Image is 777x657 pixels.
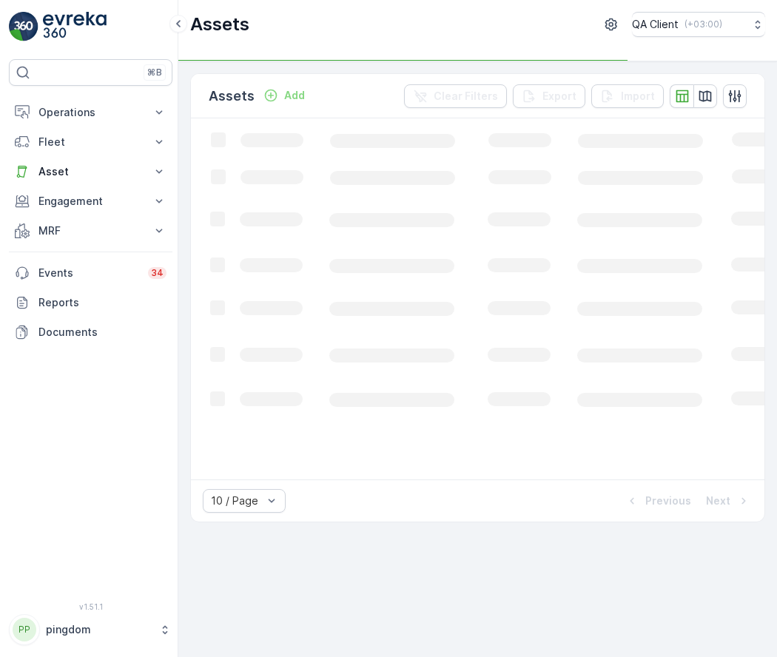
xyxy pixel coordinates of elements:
button: Engagement [9,186,172,216]
button: MRF [9,216,172,246]
button: Fleet [9,127,172,157]
p: Export [542,89,576,104]
p: Next [706,493,730,508]
img: logo_light-DOdMpM7g.png [43,12,107,41]
button: Add [258,87,311,104]
a: Events34 [9,258,172,288]
p: Clear Filters [434,89,498,104]
button: PPpingdom [9,614,172,645]
p: Events [38,266,139,280]
p: pingdom [46,622,152,637]
p: Asset [38,164,143,179]
button: Clear Filters [404,84,507,108]
a: Reports [9,288,172,317]
p: ⌘B [147,67,162,78]
button: QA Client(+03:00) [632,12,765,37]
p: Import [621,89,655,104]
p: Add [284,88,305,103]
span: v 1.51.1 [9,602,172,611]
p: Engagement [38,194,143,209]
button: Asset [9,157,172,186]
p: ( +03:00 ) [684,18,722,30]
button: Export [513,84,585,108]
button: Import [591,84,664,108]
p: Fleet [38,135,143,149]
img: logo [9,12,38,41]
p: Reports [38,295,166,310]
p: Assets [209,86,255,107]
p: MRF [38,223,143,238]
a: Documents [9,317,172,347]
button: Operations [9,98,172,127]
p: Previous [645,493,691,508]
button: Previous [623,492,693,510]
button: Next [704,492,753,510]
p: Operations [38,105,143,120]
p: QA Client [632,17,679,32]
p: Documents [38,325,166,340]
div: PP [13,618,36,641]
p: Assets [190,13,249,36]
p: 34 [151,267,164,279]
